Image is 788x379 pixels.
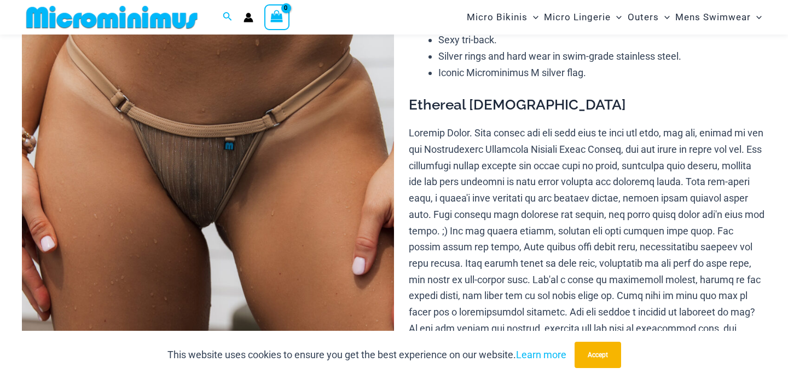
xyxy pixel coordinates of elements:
p: This website uses cookies to ensure you get the best experience on our website. [167,347,566,363]
span: Menu Toggle [659,3,670,31]
a: View Shopping Cart, empty [264,4,289,30]
span: Outers [628,3,659,31]
h3: Ethereal [DEMOGRAPHIC_DATA] [409,96,766,114]
a: Micro LingerieMenu ToggleMenu Toggle [541,3,624,31]
a: Mens SwimwearMenu ToggleMenu Toggle [673,3,764,31]
li: Sexy tri-back. [438,32,766,48]
button: Accept [575,342,621,368]
span: Micro Bikinis [467,3,528,31]
a: Account icon link [244,13,253,22]
a: OutersMenu ToggleMenu Toggle [625,3,673,31]
li: Silver rings and hard wear in swim-grade stainless steel. [438,48,766,65]
a: Learn more [516,349,566,360]
nav: Site Navigation [462,2,766,33]
span: Menu Toggle [528,3,538,31]
span: Menu Toggle [751,3,762,31]
span: Menu Toggle [611,3,622,31]
a: Search icon link [223,10,233,24]
span: Mens Swimwear [675,3,751,31]
img: MM SHOP LOGO FLAT [22,5,202,30]
li: Iconic Microminimus M silver flag. [438,65,766,81]
a: Micro BikinisMenu ToggleMenu Toggle [464,3,541,31]
span: Micro Lingerie [544,3,611,31]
